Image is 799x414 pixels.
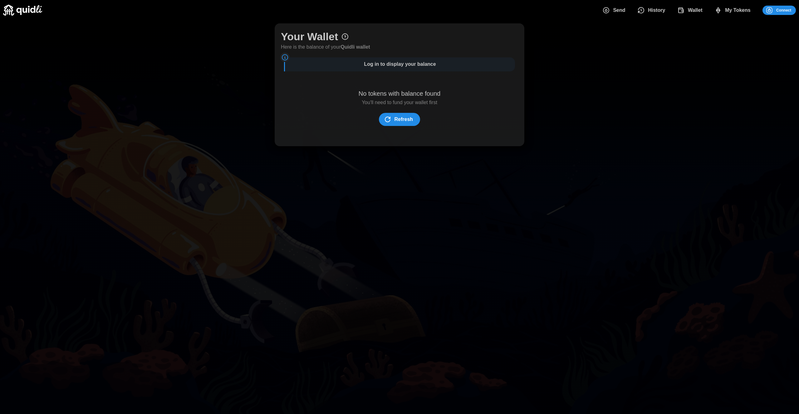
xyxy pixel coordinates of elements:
button: My Tokens [710,4,758,17]
span: My Tokens [725,4,751,17]
button: Send [598,4,633,17]
p: No tokens with balance found [359,89,440,99]
strong: Quidli wallet [341,44,370,50]
span: Send [613,4,625,17]
span: Refresh [395,113,413,126]
p: You'll need to fund your wallet first [362,99,437,107]
span: History [648,4,665,17]
span: Wallet [688,4,703,17]
button: Wallet [672,4,709,17]
span: Connect [776,6,791,15]
button: Refresh [379,113,420,126]
h1: Your Wallet [281,30,338,43]
button: Connect [762,6,796,15]
button: History [633,4,673,17]
strong: Log in to display your balance [364,61,436,67]
img: Quidli [3,5,42,16]
p: Here is the balance of your [281,43,370,51]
